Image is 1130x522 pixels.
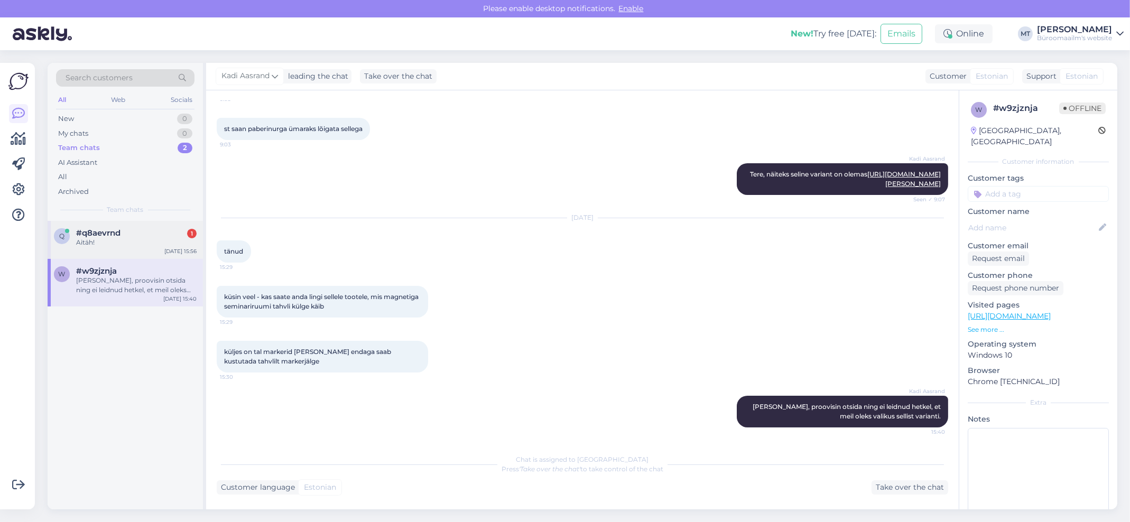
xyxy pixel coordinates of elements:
div: Web [109,93,128,107]
a: [PERSON_NAME]Büroomaailm's website [1037,25,1124,42]
div: My chats [58,128,88,139]
div: Support [1022,71,1057,82]
p: Operating system [968,339,1109,350]
span: küsin veel - kas saate anda lingi sellele tootele, mis magnetiga seminariruumi tahvli külge käib [224,293,420,310]
span: Kadi Aasrand [221,70,270,82]
span: Kadi Aasrand [905,387,945,395]
div: 0 [177,128,192,139]
span: [PERSON_NAME], proovisin otsida ning ei leidnud hetkel, et meil oleks valikus sellist varianti. [753,403,942,420]
span: q [59,232,64,240]
span: 15:30 [220,373,260,381]
p: Visited pages [968,300,1109,311]
a: [URL][DOMAIN_NAME] [968,311,1051,321]
span: Tere, näiteks seline variant on olemas [750,170,941,188]
div: Customer language [217,482,295,493]
div: Try free [DATE]: [791,27,876,40]
div: 1 [187,229,197,238]
div: MT [1018,26,1033,41]
img: Askly Logo [8,71,29,91]
span: tänud [224,247,243,255]
span: Search customers [66,72,133,83]
span: Press to take control of the chat [502,465,663,473]
div: Aitäh! [76,238,197,247]
p: Notes [968,414,1109,425]
span: 9:03 [220,141,260,148]
div: [PERSON_NAME], proovisin otsida ning ei leidnud hetkel, et meil oleks valikus sellist varianti. [76,276,197,295]
span: Estonian [976,71,1008,82]
div: Archived [58,187,89,197]
i: 'Take over the chat' [519,465,580,473]
div: Take over the chat [360,69,437,83]
div: New [58,114,74,124]
div: Team chats [58,143,100,153]
div: Büroomaailm's website [1037,34,1112,42]
div: [GEOGRAPHIC_DATA], [GEOGRAPHIC_DATA] [971,125,1098,147]
span: 15:29 [220,263,260,271]
span: Offline [1059,102,1106,114]
div: # w9zjznja [993,102,1059,115]
div: Customer [925,71,967,82]
span: Team chats [107,205,144,215]
span: Estonian [1066,71,1098,82]
div: Extra [968,398,1109,407]
b: New! [791,29,813,39]
p: Customer name [968,206,1109,217]
div: Socials [169,93,194,107]
p: Customer email [968,240,1109,251]
div: [DATE] 15:56 [164,247,197,255]
div: Request phone number [968,281,1063,295]
p: Customer tags [968,173,1109,184]
span: Kadi Aasrand [905,155,945,163]
p: Chrome [TECHNICAL_ID] [968,376,1109,387]
span: 15:29 [220,318,260,326]
span: Estonian [304,482,336,493]
div: [PERSON_NAME] [1037,25,1112,34]
span: st saan paberinurga ümaraks lõigata sellega [224,125,363,133]
div: [DATE] [217,213,948,222]
div: [DATE] 15:40 [163,295,197,303]
div: Request email [968,251,1029,266]
button: Emails [881,24,922,44]
div: 0 [177,114,192,124]
input: Add a tag [968,186,1109,202]
div: All [56,93,68,107]
span: #w9zjznja [76,266,117,276]
span: 15:40 [905,428,945,436]
div: AI Assistant [58,157,97,168]
p: See more ... [968,325,1109,334]
div: All [58,172,67,182]
span: Enable [616,4,647,13]
input: Add name [968,222,1097,234]
span: Chat is assigned to [GEOGRAPHIC_DATA] [516,455,649,463]
p: Windows 10 [968,350,1109,361]
p: Customer phone [968,270,1109,281]
div: 2 [178,143,192,153]
span: Seen ✓ 9:07 [905,195,945,203]
div: Online [935,24,993,43]
div: Take over the chat [872,480,948,495]
p: Browser [968,365,1109,376]
span: #q8aevrnd [76,228,121,238]
span: w [976,106,983,114]
span: küljes on tal markerid [PERSON_NAME] endaga saab kustutada tahvlilt markerjälge [224,348,393,365]
span: w [59,270,66,278]
div: Customer information [968,157,1109,166]
a: [URL][DOMAIN_NAME][PERSON_NAME] [867,170,941,188]
div: leading the chat [284,71,348,82]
